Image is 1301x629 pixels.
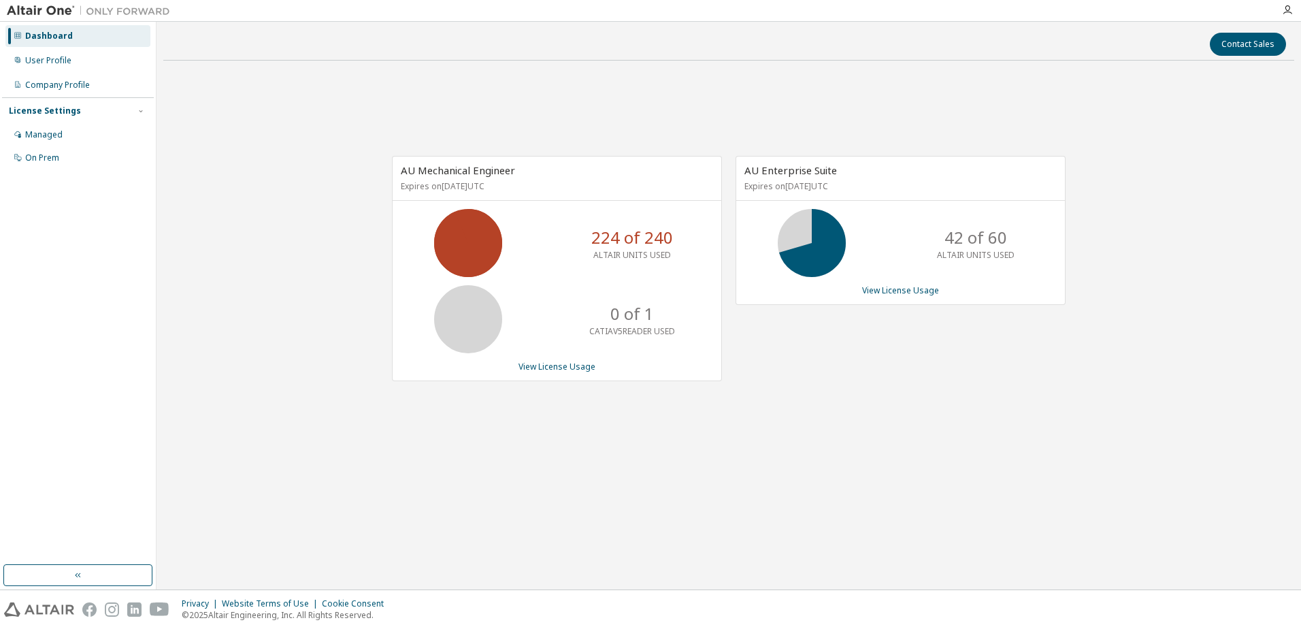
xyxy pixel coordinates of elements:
[862,285,939,296] a: View License Usage
[322,598,392,609] div: Cookie Consent
[25,31,73,42] div: Dashboard
[401,180,710,192] p: Expires on [DATE] UTC
[7,4,177,18] img: Altair One
[25,129,63,140] div: Managed
[1210,33,1286,56] button: Contact Sales
[744,163,837,177] span: AU Enterprise Suite
[222,598,322,609] div: Website Terms of Use
[591,226,673,249] p: 224 of 240
[82,602,97,617] img: facebook.svg
[182,598,222,609] div: Privacy
[589,325,675,337] p: CATIAV5READER USED
[944,226,1007,249] p: 42 of 60
[401,163,515,177] span: AU Mechanical Engineer
[127,602,142,617] img: linkedin.svg
[182,609,392,621] p: © 2025 Altair Engineering, Inc. All Rights Reserved.
[25,55,71,66] div: User Profile
[25,80,90,91] div: Company Profile
[25,152,59,163] div: On Prem
[9,106,81,116] div: License Settings
[744,180,1053,192] p: Expires on [DATE] UTC
[937,249,1015,261] p: ALTAIR UNITS USED
[105,602,119,617] img: instagram.svg
[593,249,671,261] p: ALTAIR UNITS USED
[150,602,169,617] img: youtube.svg
[518,361,595,372] a: View License Usage
[610,302,654,325] p: 0 of 1
[4,602,74,617] img: altair_logo.svg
